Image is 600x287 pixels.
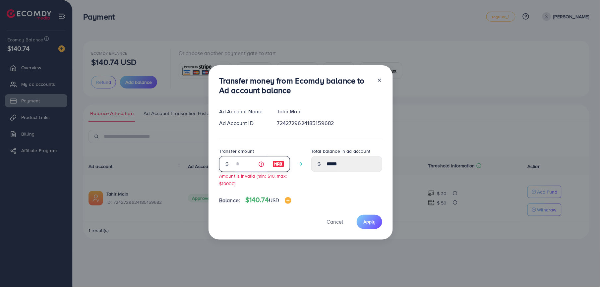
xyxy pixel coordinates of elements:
span: USD [269,197,279,204]
img: image [272,160,284,168]
button: Apply [357,215,382,229]
span: Balance: [219,197,240,204]
div: 7242729624185159682 [272,119,388,127]
span: Cancel [327,218,343,225]
img: image [285,197,291,204]
div: Ad Account ID [214,119,272,127]
h3: Transfer money from Ecomdy balance to Ad account balance [219,76,372,95]
h4: $140.74 [245,196,291,204]
div: Tahir Main [272,108,388,115]
iframe: Chat [572,257,595,282]
span: Apply [363,218,376,225]
label: Transfer amount [219,148,254,154]
div: Ad Account Name [214,108,272,115]
button: Cancel [318,215,351,229]
small: Amount is invalid (min: $10, max: $10000) [219,173,287,187]
label: Total balance in ad account [311,148,370,154]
